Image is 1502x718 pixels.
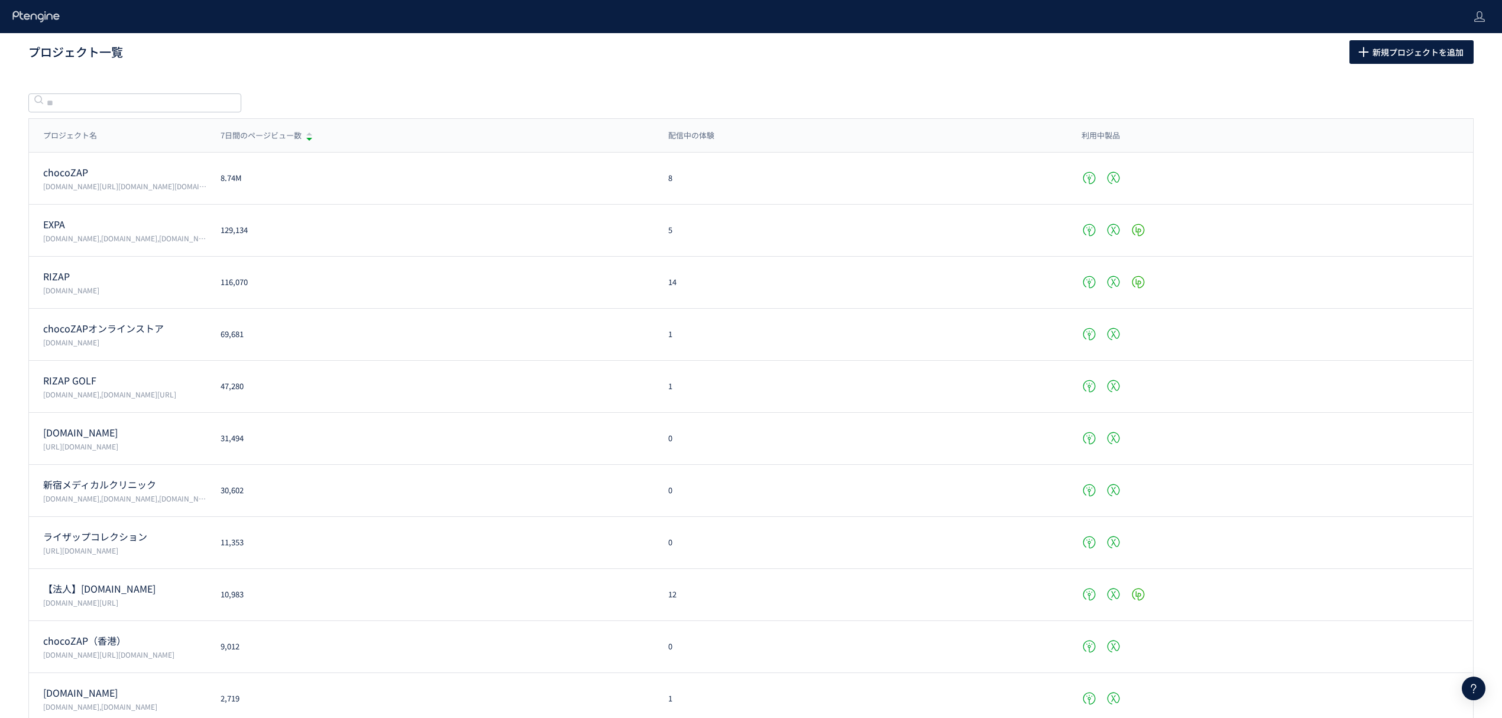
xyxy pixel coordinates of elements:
[206,381,654,392] div: 47,280
[206,277,654,288] div: 116,070
[43,426,206,439] p: medical.chocozap.jp
[28,44,1323,61] h1: プロジェクト一覧
[43,285,206,295] p: www.rizap.jp
[206,537,654,548] div: 11,353
[43,686,206,700] p: rizap-english.jp
[654,589,1067,600] div: 12
[206,173,654,184] div: 8.74M
[654,277,1067,288] div: 14
[43,701,206,711] p: www.rizap-english.jp,blackboard60s.com
[1082,130,1120,141] span: 利用中製品
[668,130,714,141] span: 配信中の体験
[206,589,654,600] div: 10,983
[654,173,1067,184] div: 8
[654,329,1067,340] div: 1
[43,233,206,243] p: vivana.jp,expa-official.jp,reserve-expa.jp
[43,441,206,451] p: https://medical.chocozap.jp
[43,130,97,141] span: プロジェクト名
[43,478,206,491] p: 新宿メディカルクリニック
[43,634,206,648] p: chocoZAP（香港）
[43,649,206,659] p: chocozap-hk.com/,chocozaphk.gymmasteronline.com/
[43,389,206,399] p: www.rizap-golf.jp,rizap-golf.ns-test.work/lp/3anniversary-cp/
[43,322,206,335] p: chocoZAPオンラインストア
[206,329,654,340] div: 69,681
[43,337,206,347] p: chocozap.shop
[43,166,206,179] p: chocoZAP
[43,374,206,387] p: RIZAP GOLF
[1349,40,1474,64] button: 新規プロジェクトを追加
[43,582,206,596] p: 【法人】rizap.jp
[43,218,206,231] p: EXPA
[1372,40,1464,64] span: 新規プロジェクトを追加
[654,693,1067,704] div: 1
[43,270,206,283] p: RIZAP
[221,130,302,141] span: 7日間のページビュー数
[654,381,1067,392] div: 1
[43,181,206,191] p: chocozap.jp/,zap-id.jp/,web.my-zap.jp/,liff.campaign.chocozap.sumiyoku.jp/
[206,485,654,496] div: 30,602
[206,225,654,236] div: 129,134
[654,433,1067,444] div: 0
[43,493,206,503] p: shinjuku3chome-medical.jp,shinjuku3-mc.reserve.ne.jp,www.shinjukumc.com/,shinjukumc.net/,smc-glp1...
[654,537,1067,548] div: 0
[654,485,1067,496] div: 0
[654,225,1067,236] div: 5
[206,693,654,704] div: 2,719
[43,545,206,555] p: https://shop.rizap.jp/
[206,641,654,652] div: 9,012
[43,530,206,544] p: ライザップコレクション
[43,597,206,607] p: www.rizap.jp/lp/corp/healthseminar/
[654,641,1067,652] div: 0
[206,433,654,444] div: 31,494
